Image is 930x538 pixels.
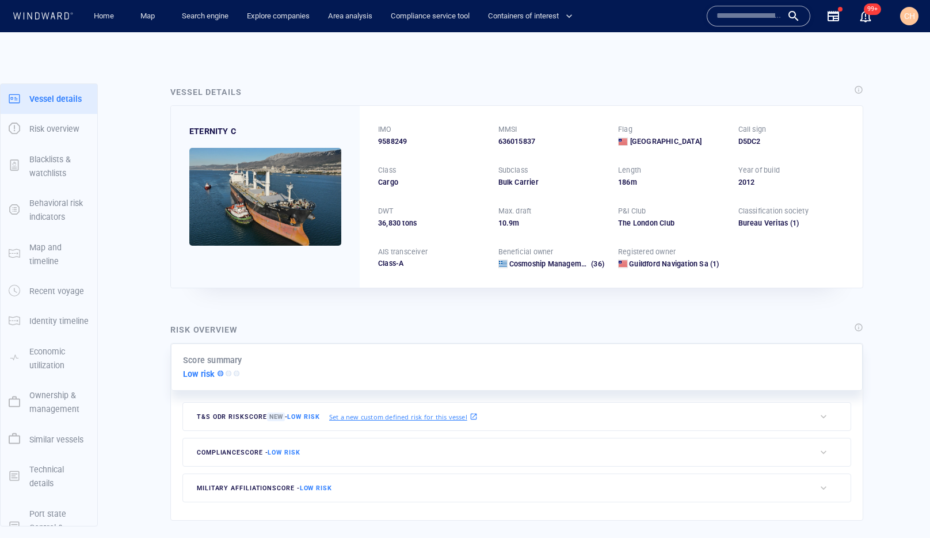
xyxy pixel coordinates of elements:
[300,484,332,492] span: Low risk
[29,388,89,417] p: Ownership & management
[618,218,725,228] div: The London Club
[197,449,300,456] span: compliance score -
[29,152,89,181] p: Blacklists & watchlists
[378,136,407,147] span: 9588249
[323,6,377,26] button: Area analysis
[242,6,314,26] a: Explore companies
[1,188,97,232] button: Behavioral risk indicators
[29,241,89,269] p: Map and timeline
[629,259,719,269] a: Guildford Navigation Sa (1)
[183,367,215,381] p: Low risk
[386,6,474,26] a: Compliance service tool
[1,232,97,277] button: Map and timeline
[89,6,119,26] a: Home
[618,178,631,186] span: 186
[738,218,845,228] div: Bureau Veritas
[1,306,97,336] button: Identity timeline
[170,323,238,337] div: Risk overview
[589,259,604,269] span: (36)
[629,260,708,268] span: Guildford Navigation Sa
[197,484,332,492] span: military affiliation score -
[189,148,341,246] img: 5905c34cc82d655866a175b2_0
[738,206,809,216] p: Classification society
[618,165,641,175] p: Length
[488,10,573,23] span: Containers of interest
[738,218,788,228] div: Bureau Veritas
[738,165,780,175] p: Year of build
[131,6,168,26] button: Map
[329,410,478,423] a: Set a new custom defined risk for this vessel
[738,136,845,147] div: D5DC2
[1,276,97,306] button: Recent voyage
[197,413,320,421] span: T&S ODR risk score -
[506,219,509,227] span: .
[1,248,97,259] a: Map and timeline
[1,160,97,171] a: Blacklists & watchlists
[1,380,97,425] button: Ownership & management
[1,425,97,455] button: Similar vessels
[1,455,97,499] button: Technical details
[509,259,604,269] a: Cosmoship Management S.a. (36)
[378,177,485,188] div: Cargo
[378,165,396,175] p: Class
[513,219,519,227] span: m
[378,124,392,135] p: IMO
[498,206,532,216] p: Max. draft
[329,412,467,422] p: Set a new custom defined risk for this vessel
[618,247,676,257] p: Registered owner
[29,196,89,224] p: Behavioral risk indicators
[1,337,97,381] button: Economic utilization
[1,204,97,215] a: Behavioral risk indicators
[1,114,97,144] button: Risk overview
[1,144,97,189] button: Blacklists & watchlists
[852,2,879,30] button: 99+
[788,218,844,228] span: (1)
[738,124,767,135] p: Call sign
[378,218,485,228] div: 36,830 tons
[378,206,394,216] p: DWT
[1,123,97,134] a: Risk overview
[881,486,921,529] iframe: Chat
[738,177,845,188] div: 2012
[177,6,233,26] button: Search engine
[1,93,97,104] a: Vessel details
[29,284,84,298] p: Recent voyage
[136,6,163,26] a: Map
[630,136,702,147] span: [GEOGRAPHIC_DATA]
[1,521,97,532] a: Port state Control & Casualties
[378,247,428,257] p: AIS transceiver
[378,259,403,268] span: Class-A
[29,433,83,447] p: Similar vessels
[189,124,236,138] div: ETERNITY C
[859,9,872,23] div: Notification center
[631,178,637,186] span: m
[1,84,97,114] button: Vessel details
[498,219,506,227] span: 10
[1,352,97,363] a: Economic utilization
[483,6,582,26] button: Containers of interest
[29,463,89,491] p: Technical details
[618,124,632,135] p: Flag
[29,122,79,136] p: Risk overview
[29,345,89,373] p: Economic utilization
[498,177,605,188] div: Bulk Carrier
[898,5,921,28] button: CH
[1,285,97,296] a: Recent voyage
[170,85,242,99] div: Vessel details
[498,136,605,147] div: 636015837
[904,12,915,21] span: CH
[29,314,89,328] p: Identity timeline
[864,3,881,15] span: 99+
[267,413,285,421] span: New
[618,206,646,216] p: P&I Club
[85,6,122,26] button: Home
[183,353,242,367] p: Score summary
[509,219,513,227] span: 9
[498,124,517,135] p: MMSI
[1,470,97,481] a: Technical details
[29,92,82,106] p: Vessel details
[1,433,97,444] a: Similar vessels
